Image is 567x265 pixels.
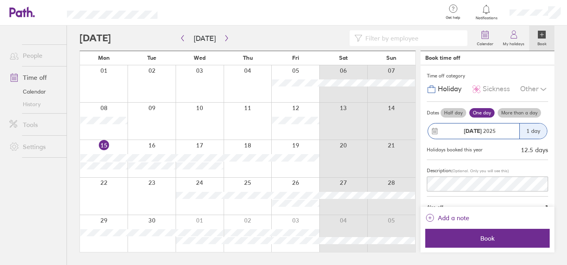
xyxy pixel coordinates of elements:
[362,31,463,46] input: Filter by employee
[427,204,443,210] span: Also off
[339,55,348,61] span: Sat
[431,235,544,242] span: Book
[386,55,397,61] span: Sun
[519,123,547,139] div: 1 day
[533,39,551,46] label: Book
[3,117,67,132] a: Tools
[427,70,548,82] div: Time off category
[469,108,495,118] label: One day
[441,108,466,118] label: Half day
[498,39,529,46] label: My holidays
[147,55,156,61] span: Tue
[520,82,548,97] div: Other
[425,229,550,248] button: Book
[427,167,451,173] span: Description
[529,26,554,51] a: Book
[521,146,548,153] div: 12.5 days
[3,48,67,63] a: People
[545,204,548,210] span: 3
[498,108,541,118] label: More than a day
[427,110,439,116] span: Dates
[194,55,206,61] span: Wed
[98,55,110,61] span: Mon
[425,55,460,61] div: Book time off
[425,212,469,224] button: Add a note
[438,85,461,93] span: Holiday
[464,128,496,134] span: 2025
[483,85,510,93] span: Sickness
[427,119,548,143] button: [DATE] 20251 day
[187,32,222,45] button: [DATE]
[472,26,498,51] a: Calendar
[3,70,67,85] a: Time off
[438,212,469,224] span: Add a note
[292,55,299,61] span: Fri
[474,4,499,20] a: Notifications
[472,39,498,46] label: Calendar
[474,16,499,20] span: Notifications
[3,98,67,110] a: History
[498,26,529,51] a: My holidays
[451,168,509,173] span: (Optional. Only you will see this)
[440,15,466,20] span: Get help
[464,127,482,134] strong: [DATE]
[243,55,253,61] span: Thu
[427,147,483,153] div: Holidays booked this year
[3,85,67,98] a: Calendar
[3,139,67,155] a: Settings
